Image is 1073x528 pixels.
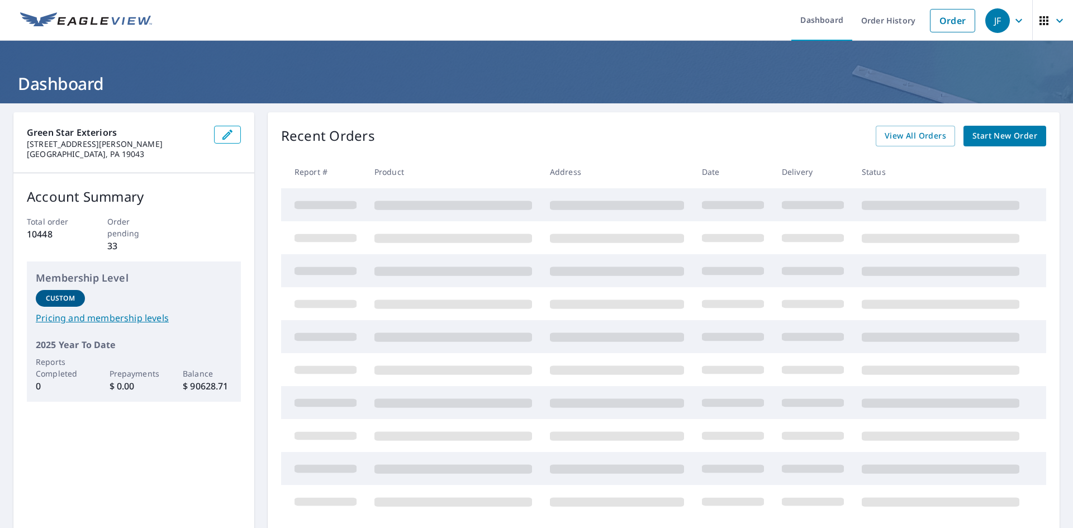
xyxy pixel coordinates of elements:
p: Recent Orders [281,126,375,146]
span: Start New Order [972,129,1037,143]
p: 2025 Year To Date [36,338,232,351]
p: Reports Completed [36,356,85,379]
span: View All Orders [885,129,946,143]
a: Pricing and membership levels [36,311,232,325]
a: View All Orders [876,126,955,146]
p: Order pending [107,216,161,239]
p: $ 0.00 [110,379,159,393]
p: 33 [107,239,161,253]
th: Delivery [773,155,853,188]
p: Balance [183,368,232,379]
p: Green Star Exteriors [27,126,205,139]
p: [GEOGRAPHIC_DATA], PA 19043 [27,149,205,159]
th: Status [853,155,1028,188]
th: Address [541,155,693,188]
p: 0 [36,379,85,393]
th: Product [365,155,541,188]
p: 10448 [27,227,80,241]
th: Report # [281,155,365,188]
p: Custom [46,293,75,303]
h1: Dashboard [13,72,1060,95]
p: $ 90628.71 [183,379,232,393]
p: Membership Level [36,270,232,286]
p: [STREET_ADDRESS][PERSON_NAME] [27,139,205,149]
a: Order [930,9,975,32]
img: EV Logo [20,12,152,29]
div: JF [985,8,1010,33]
p: Account Summary [27,187,241,207]
p: Total order [27,216,80,227]
p: Prepayments [110,368,159,379]
a: Start New Order [963,126,1046,146]
th: Date [693,155,773,188]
